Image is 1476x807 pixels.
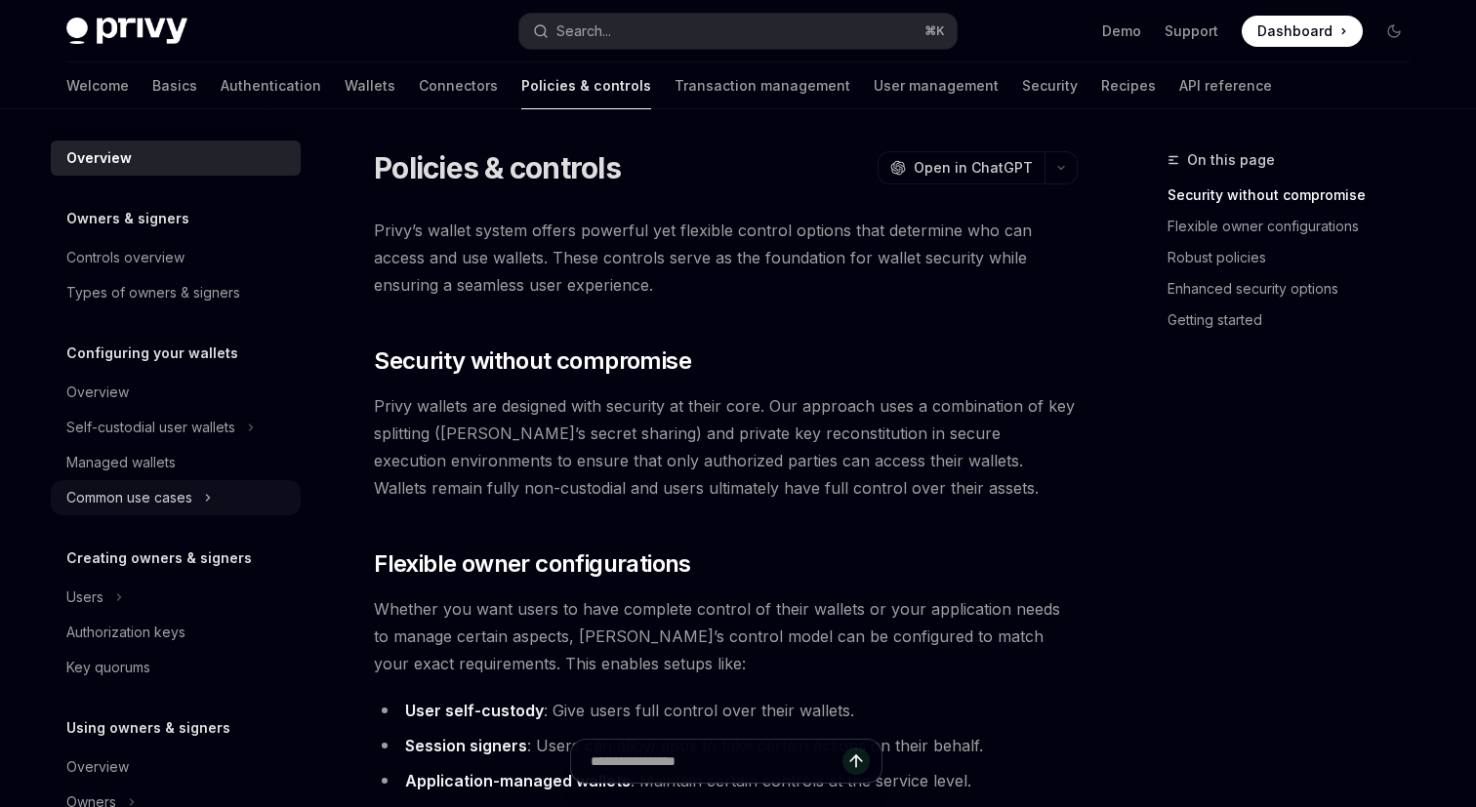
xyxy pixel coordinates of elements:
div: Overview [66,755,129,779]
a: Recipes [1101,62,1156,109]
div: Search... [556,20,611,43]
span: On this page [1187,148,1275,172]
span: Security without compromise [374,345,691,377]
h1: Policies & controls [374,150,621,185]
a: Key quorums [51,650,301,685]
a: Overview [51,141,301,176]
a: Demo [1102,21,1141,41]
div: Authorization keys [66,621,185,644]
div: Users [66,585,103,609]
a: Welcome [66,62,129,109]
a: Types of owners & signers [51,275,301,310]
a: Overview [51,375,301,410]
a: Getting started [1168,304,1425,336]
a: Enhanced security options [1168,273,1425,304]
a: User management [874,62,999,109]
a: Authorization keys [51,615,301,650]
h5: Owners & signers [66,207,189,230]
span: Flexible owner configurations [374,548,691,580]
button: Search...⌘K [519,14,957,49]
a: Basics [152,62,197,109]
h5: Configuring your wallets [66,342,238,365]
a: Dashboard [1242,16,1363,47]
img: dark logo [66,18,187,45]
span: Open in ChatGPT [914,158,1033,178]
a: Robust policies [1168,242,1425,273]
div: Overview [66,381,129,404]
h5: Creating owners & signers [66,546,252,570]
a: Flexible owner configurations [1168,211,1425,242]
a: Wallets [345,62,395,109]
button: Toggle dark mode [1378,16,1410,47]
h5: Using owners & signers [66,716,230,740]
div: Types of owners & signers [66,281,240,304]
strong: User self-custody [405,701,544,720]
div: Self-custodial user wallets [66,416,235,439]
a: Authentication [221,62,321,109]
button: Open in ChatGPT [878,151,1045,184]
span: Privy wallets are designed with security at their core. Our approach uses a combination of key sp... [374,392,1078,502]
div: Overview [66,146,132,170]
a: Managed wallets [51,445,301,480]
div: Managed wallets [66,451,176,474]
li: : Give users full control over their wallets. [374,697,1078,724]
a: Support [1165,21,1218,41]
a: API reference [1179,62,1272,109]
div: Key quorums [66,656,150,679]
a: Policies & controls [521,62,651,109]
a: Transaction management [675,62,850,109]
span: Dashboard [1257,21,1332,41]
div: Controls overview [66,246,184,269]
div: Common use cases [66,486,192,509]
span: ⌘ K [924,23,945,39]
li: : Users can allow apps to take certain actions on their behalf. [374,732,1078,759]
span: Privy’s wallet system offers powerful yet flexible control options that determine who can access ... [374,217,1078,299]
button: Send message [842,747,870,775]
a: Overview [51,749,301,785]
a: Security [1022,62,1078,109]
a: Security without compromise [1168,180,1425,211]
a: Connectors [419,62,498,109]
a: Controls overview [51,240,301,275]
span: Whether you want users to have complete control of their wallets or your application needs to man... [374,595,1078,677]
